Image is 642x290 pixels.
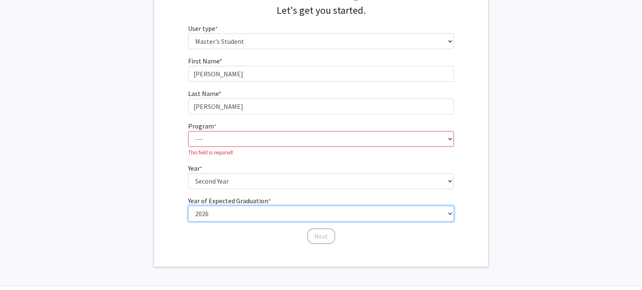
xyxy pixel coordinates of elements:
[188,149,454,156] p: This field is required!
[188,5,454,17] h4: Let's get you started.
[188,163,202,173] label: Year
[188,121,217,131] label: Program
[188,23,218,33] label: User type
[188,57,219,65] span: First Name
[6,252,36,284] iframe: Chat
[188,89,219,98] span: Last Name
[307,228,335,244] button: Next
[188,196,271,206] label: Year of Expected Graduation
